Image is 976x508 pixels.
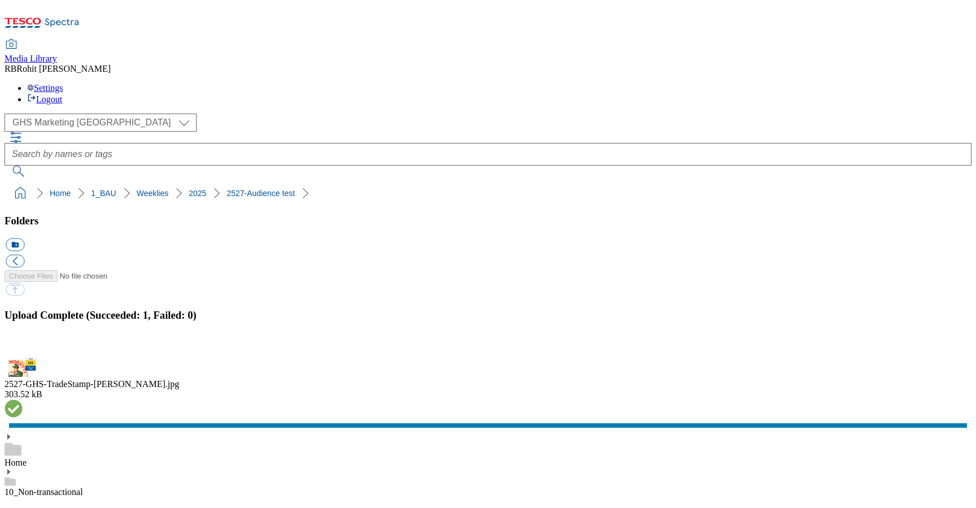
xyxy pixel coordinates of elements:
a: Home [5,458,27,467]
a: Weeklies [137,189,169,198]
input: Search by names or tags [5,143,971,166]
h3: Upload Complete (Succeeded: 1, Failed: 0) [5,309,971,322]
a: Media Library [5,40,57,64]
div: 2527-GHS-TradeStamp-[PERSON_NAME].jpg [5,379,971,389]
nav: breadcrumb [5,183,971,204]
a: Home [50,189,71,198]
a: 1_BAU [91,189,116,198]
div: 303.52 kB [5,389,971,400]
span: RB [5,64,16,73]
a: Settings [27,83,63,93]
a: home [11,184,29,202]
img: preview [5,357,38,377]
span: Media Library [5,54,57,63]
span: Rohit [PERSON_NAME] [16,64,111,73]
h3: Folders [5,215,971,227]
a: Logout [27,94,62,104]
a: 2527-Audience test [226,189,295,198]
a: 10_Non-transactional [5,487,83,497]
a: 2025 [189,189,206,198]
